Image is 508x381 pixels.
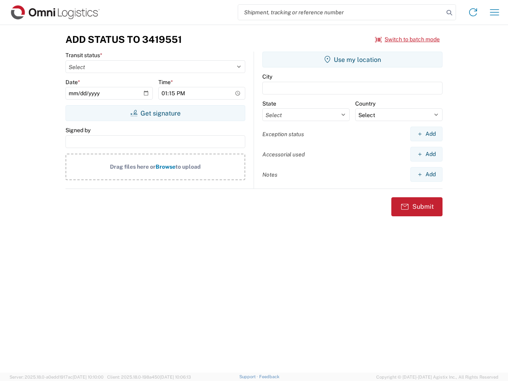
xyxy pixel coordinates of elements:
[262,73,272,80] label: City
[175,164,201,170] span: to upload
[355,100,375,107] label: Country
[65,34,182,45] h3: Add Status to 3419551
[259,374,279,379] a: Feedback
[262,151,305,158] label: Accessorial used
[410,127,443,141] button: Add
[65,127,90,134] label: Signed by
[375,33,440,46] button: Switch to batch mode
[158,79,173,86] label: Time
[65,52,102,59] label: Transit status
[107,375,191,379] span: Client: 2025.18.0-198a450
[376,373,498,381] span: Copyright © [DATE]-[DATE] Agistix Inc., All Rights Reserved
[65,79,80,86] label: Date
[391,197,443,216] button: Submit
[262,171,277,178] label: Notes
[410,167,443,182] button: Add
[239,374,259,379] a: Support
[10,375,104,379] span: Server: 2025.18.0-a0edd1917ac
[65,105,245,121] button: Get signature
[160,375,191,379] span: [DATE] 10:06:13
[262,52,443,67] button: Use my location
[262,131,304,138] label: Exception status
[73,375,104,379] span: [DATE] 10:10:00
[262,100,276,107] label: State
[410,147,443,162] button: Add
[238,5,444,20] input: Shipment, tracking or reference number
[156,164,175,170] span: Browse
[110,164,156,170] span: Drag files here or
